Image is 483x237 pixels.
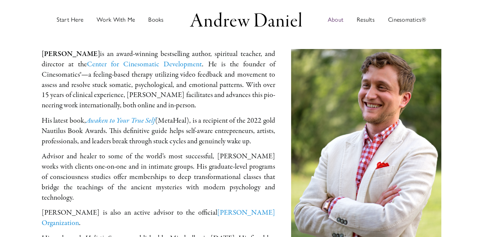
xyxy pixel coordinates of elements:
span: Results [357,17,375,23]
p: is an award-win­ning best­selling author, spir­i­tu­al teacher, and direc­tor at the . He is the ... [42,49,275,111]
span: Work With Me [97,17,135,23]
a: Discover books written by Andrew Daniel [148,1,164,38]
a: About [328,1,343,38]
p: [PERSON_NAME] is also an active advi­sor to the offi­cial . [42,208,275,228]
a: Center for Cinesomatic Development [87,59,202,69]
span: About [328,17,343,23]
a: Work with Andrew in groups or private sessions [97,1,135,38]
a: Results [357,1,375,38]
p: Advisor and heal­er to some of the world’s most suc­cess­ful, [PERSON_NAME] works with clients on... [42,151,275,203]
span: Start Here [57,17,83,23]
strong: [PERSON_NAME] [42,49,100,59]
a: Start Here [57,1,83,38]
p: His lat­est book, (MetaHeal), is a recip­i­ent of the 2022 gold Nautilus Book Awards. This defin­... [42,116,275,146]
a: Cinesomatics® [388,1,426,38]
a: [PERSON_NAME] Organization [42,208,275,228]
span: Books [148,17,164,23]
img: Andrew Daniel Logo [188,10,304,29]
span: Cinesomatics® [388,17,426,23]
a: Awaken to Your True Self [86,116,155,126]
